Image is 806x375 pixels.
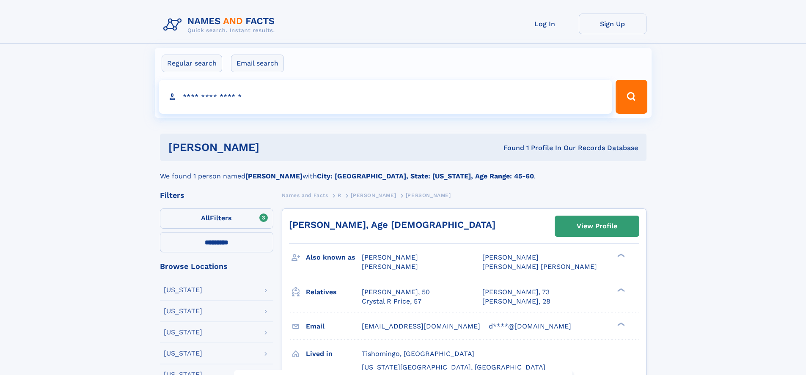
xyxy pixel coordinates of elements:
[615,321,625,327] div: ❯
[159,80,612,114] input: search input
[482,287,550,297] a: [PERSON_NAME], 73
[282,190,328,200] a: Names and Facts
[362,350,474,358] span: Tishomingo, [GEOGRAPHIC_DATA]
[164,287,202,293] div: [US_STATE]
[160,161,646,181] div: We found 1 person named with .
[164,329,202,336] div: [US_STATE]
[168,142,382,153] h1: [PERSON_NAME]
[201,214,210,222] span: All
[162,55,222,72] label: Regular search
[160,263,273,270] div: Browse Locations
[317,172,534,180] b: City: [GEOGRAPHIC_DATA], State: [US_STATE], Age Range: 45-60
[231,55,284,72] label: Email search
[577,216,617,236] div: View Profile
[482,253,539,261] span: [PERSON_NAME]
[362,253,418,261] span: [PERSON_NAME]
[616,80,647,114] button: Search Button
[615,253,625,258] div: ❯
[362,322,480,330] span: [EMAIL_ADDRESS][DOMAIN_NAME]
[381,143,638,153] div: Found 1 Profile In Our Records Database
[511,14,579,34] a: Log In
[164,350,202,357] div: [US_STATE]
[579,14,646,34] a: Sign Up
[338,190,341,200] a: R
[362,297,421,306] a: Crystal R Price, 57
[338,192,341,198] span: R
[160,14,282,36] img: Logo Names and Facts
[482,297,550,306] a: [PERSON_NAME], 28
[306,319,362,334] h3: Email
[351,190,396,200] a: [PERSON_NAME]
[289,219,495,230] a: [PERSON_NAME], Age [DEMOGRAPHIC_DATA]
[362,263,418,271] span: [PERSON_NAME]
[160,192,273,199] div: Filters
[164,308,202,315] div: [US_STATE]
[306,250,362,265] h3: Also known as
[362,363,545,371] span: [US_STATE][GEOGRAPHIC_DATA], [GEOGRAPHIC_DATA]
[306,285,362,299] h3: Relatives
[482,263,597,271] span: [PERSON_NAME] [PERSON_NAME]
[245,172,303,180] b: [PERSON_NAME]
[615,287,625,293] div: ❯
[160,208,273,229] label: Filters
[351,192,396,198] span: [PERSON_NAME]
[306,347,362,361] h3: Lived in
[555,216,639,236] a: View Profile
[406,192,451,198] span: [PERSON_NAME]
[362,287,430,297] a: [PERSON_NAME], 50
